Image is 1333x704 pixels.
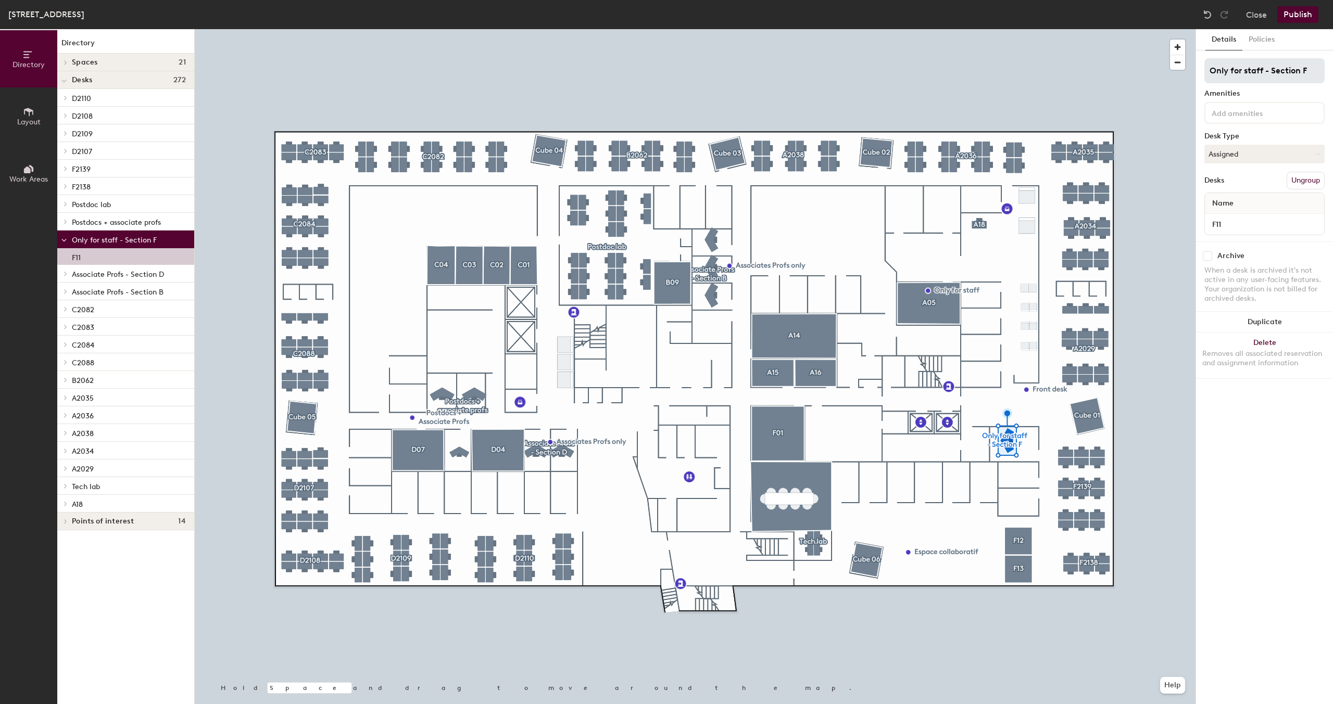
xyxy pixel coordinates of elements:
[1277,6,1318,23] button: Publish
[72,341,94,350] span: C2084
[72,359,94,367] span: C2088
[72,376,94,385] span: B2062
[9,175,48,184] span: Work Areas
[72,270,164,279] span: Associate Profs - Section D
[72,76,92,84] span: Desks
[12,60,45,69] span: Directory
[173,76,186,84] span: 272
[72,288,164,297] span: Associate Profs - Section B
[72,412,94,420] span: A2036
[17,118,41,126] span: Layout
[72,130,93,138] span: D2109
[72,465,94,473] span: A2029
[57,37,194,54] h1: Directory
[72,500,83,509] span: A18
[179,58,186,67] span: 21
[8,8,84,21] div: [STREET_ADDRESS]
[1246,6,1267,23] button: Close
[1202,349,1327,368] div: Removes all associated reservation and assignment information
[1196,332,1333,378] button: DeleteRemoves all associated reservation and assignment information
[1217,252,1244,260] div: Archive
[1204,145,1325,163] button: Assigned
[72,305,94,314] span: C2082
[72,165,91,174] span: F2139
[72,394,94,403] span: A2035
[72,323,94,332] span: C2083
[1207,194,1239,213] span: Name
[72,250,81,262] p: F11
[72,236,157,245] span: Only for staff - Section F
[72,517,134,526] span: Points of interest
[1219,9,1229,20] img: Redo
[1204,176,1224,185] div: Desks
[1204,89,1325,98] div: Amenities
[1204,266,1325,303] div: When a desk is archived it's not active in any user-facing features. Your organization is not bil...
[1205,29,1242,50] button: Details
[72,94,91,103] span: D2110
[1160,677,1185,694] button: Help
[72,200,111,209] span: Postdoc lab
[72,112,93,121] span: D2108
[1287,172,1325,189] button: Ungroup
[72,58,98,67] span: Spaces
[1204,132,1325,140] div: Desk Type
[72,447,94,456] span: A2034
[72,218,161,227] span: Postdocs + associate profs
[72,147,92,156] span: D2107
[1207,217,1322,232] input: Unnamed desk
[1196,312,1333,332] button: Duplicate
[1202,9,1213,20] img: Undo
[1242,29,1281,50] button: Policies
[178,517,186,526] span: 14
[72,183,91,191] span: F2138
[72,482,100,491] span: Tech lab
[72,429,94,438] span: A2038
[1210,106,1303,119] input: Add amenities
